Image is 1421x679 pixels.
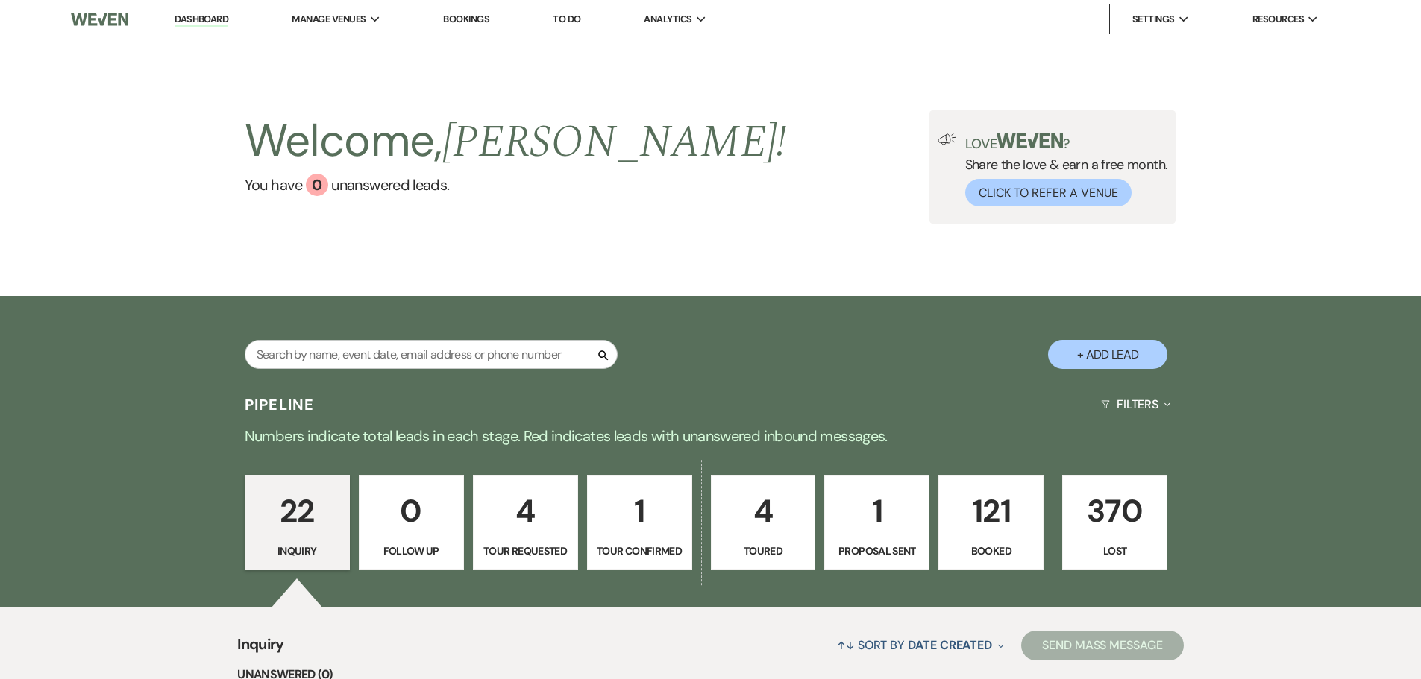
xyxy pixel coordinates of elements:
[948,543,1034,559] p: Booked
[965,133,1168,151] p: Love ?
[442,108,787,177] span: [PERSON_NAME] !
[587,475,692,570] a: 1Tour Confirmed
[368,543,454,559] p: Follow Up
[834,543,920,559] p: Proposal Sent
[948,486,1034,536] p: 121
[245,110,787,174] h2: Welcome,
[597,543,683,559] p: Tour Confirmed
[644,12,691,27] span: Analytics
[721,543,806,559] p: Toured
[908,637,992,653] span: Date Created
[306,174,328,196] div: 0
[1095,385,1176,424] button: Filters
[597,486,683,536] p: 1
[711,475,816,570] a: 4Toured
[245,394,315,415] h3: Pipeline
[292,12,366,27] span: Manage Venues
[443,13,489,25] a: Bookings
[956,133,1168,206] div: Share the love & earn a free month.
[553,13,580,25] a: To Do
[483,486,568,536] p: 4
[1072,543,1158,559] p: Lost
[965,179,1132,206] button: Click to Refer a Venue
[831,625,1010,665] button: Sort By Date Created
[245,174,787,196] a: You have 0 unanswered leads.
[938,133,956,145] img: loud-speaker-illustration.svg
[1048,340,1167,369] button: + Add Lead
[997,133,1063,148] img: weven-logo-green.svg
[237,633,284,665] span: Inquiry
[1132,12,1175,27] span: Settings
[837,637,855,653] span: ↑↓
[254,486,340,536] p: 22
[1062,475,1167,570] a: 370Lost
[254,543,340,559] p: Inquiry
[174,424,1248,448] p: Numbers indicate total leads in each stage. Red indicates leads with unanswered inbound messages.
[71,4,128,35] img: Weven Logo
[483,543,568,559] p: Tour Requested
[824,475,929,570] a: 1Proposal Sent
[359,475,464,570] a: 0Follow Up
[834,486,920,536] p: 1
[1072,486,1158,536] p: 370
[1252,12,1304,27] span: Resources
[245,475,350,570] a: 22Inquiry
[368,486,454,536] p: 0
[245,340,618,369] input: Search by name, event date, email address or phone number
[175,13,228,27] a: Dashboard
[473,475,578,570] a: 4Tour Requested
[938,475,1044,570] a: 121Booked
[1021,631,1184,660] button: Send Mass Message
[721,486,806,536] p: 4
